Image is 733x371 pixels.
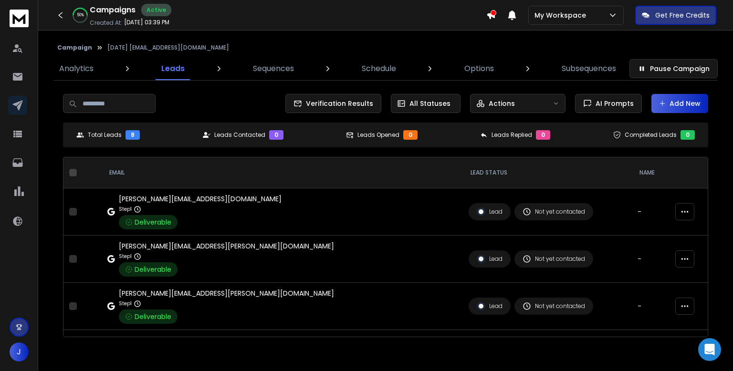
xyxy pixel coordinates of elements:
[156,57,190,80] a: Leads
[681,130,695,140] div: 0
[523,302,585,310] div: Not yet contacted
[135,312,171,321] span: Deliverable
[57,44,92,52] button: Campaign
[119,299,132,309] p: Step 1
[119,252,132,261] p: Step 1
[523,207,585,216] div: Not yet contacted
[403,130,418,140] div: 0
[575,94,642,113] button: AI Prompts
[124,19,169,26] p: [DATE] 03:39 PM
[269,130,283,140] div: 0
[536,130,550,140] div: 0
[523,255,585,263] div: Not yet contacted
[625,131,677,139] p: Completed Leads
[632,188,670,236] td: -
[10,342,29,361] button: J
[464,63,494,74] p: Options
[119,194,282,204] div: [PERSON_NAME][EMAIL_ADDRESS][DOMAIN_NAME]
[477,207,503,216] div: Lead
[463,157,632,188] th: LEAD STATUS
[88,131,122,139] p: Total Leads
[161,63,185,74] p: Leads
[459,57,500,80] a: Options
[698,338,721,361] div: Open Intercom Messenger
[489,99,515,108] p: Actions
[632,236,670,283] td: -
[477,255,503,263] div: Lead
[629,59,718,78] button: Pause Campaign
[302,99,373,108] span: Verification Results
[90,19,122,27] p: Created At:
[59,63,94,74] p: Analytics
[214,131,265,139] p: Leads Contacted
[90,4,136,16] h1: Campaigns
[119,336,334,345] div: [PERSON_NAME][EMAIL_ADDRESS][PERSON_NAME][DOMAIN_NAME]
[10,10,29,27] img: logo
[635,6,716,25] button: Get Free Credits
[562,63,616,74] p: Subsequences
[362,63,396,74] p: Schedule
[135,265,171,274] span: Deliverable
[53,57,99,80] a: Analytics
[247,57,300,80] a: Sequences
[119,241,334,251] div: [PERSON_NAME][EMAIL_ADDRESS][PERSON_NAME][DOMAIN_NAME]
[253,63,294,74] p: Sequences
[135,217,171,227] span: Deliverable
[107,44,229,52] p: [DATE] [EMAIL_ADDRESS][DOMAIN_NAME]
[285,94,381,113] button: Verification Results
[77,12,84,18] p: 50 %
[477,302,503,310] div: Lead
[102,157,463,188] th: EMAIL
[492,131,532,139] p: Leads Replied
[632,283,670,330] td: -
[592,99,634,108] span: AI Prompts
[119,205,132,214] p: Step 1
[534,10,590,20] p: My Workspace
[357,131,399,139] p: Leads Opened
[556,57,622,80] a: Subsequences
[632,157,670,188] th: NAME
[651,94,708,113] button: Add New
[356,57,402,80] a: Schedule
[126,130,140,140] div: 8
[141,4,171,16] div: Active
[119,289,334,298] div: [PERSON_NAME][EMAIL_ADDRESS][PERSON_NAME][DOMAIN_NAME]
[409,99,450,108] p: All Statuses
[655,10,710,20] p: Get Free Credits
